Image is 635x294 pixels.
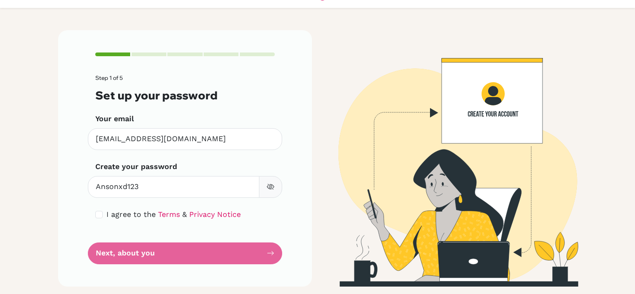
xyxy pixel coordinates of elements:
h3: Set up your password [95,89,275,102]
a: Terms [158,210,180,219]
label: Create your password [95,161,177,172]
span: Step 1 of 5 [95,74,123,81]
span: & [182,210,187,219]
a: Privacy Notice [189,210,241,219]
span: I agree to the [106,210,156,219]
input: Insert your email* [88,128,282,150]
label: Your email [95,113,134,124]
